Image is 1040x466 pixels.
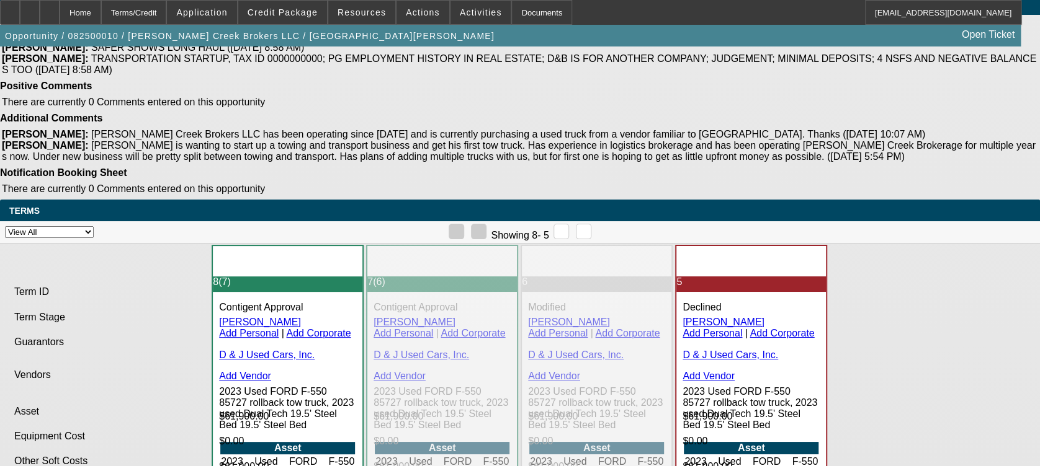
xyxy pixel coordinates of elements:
[374,411,511,422] p: $61,900.00
[2,97,265,107] span: There are currently 0 Comments entered on this opportunity
[583,442,611,453] b: Asset
[219,371,271,381] a: Add Vendor
[528,317,610,327] a: [PERSON_NAME]
[367,276,511,288] p: 7(6)
[745,328,748,338] span: |
[683,349,778,360] a: D & J Used Cars, Inc.
[374,371,426,381] a: Add Vendor
[441,328,505,338] a: Add Corporate
[683,328,742,338] a: Add Personal
[2,140,1036,162] span: [PERSON_NAME] is wanting to start up a towing and transport business and get his first tow truck....
[176,7,227,17] span: Application
[328,1,395,24] button: Resources
[750,328,814,338] a: Add Corporate
[338,7,386,17] span: Resources
[683,386,820,431] p: 2023 Used FORD F-550 85727 rollback tow truck, 2023 used Dual Tech 19.5' Steel Bed 19.5' Steel Bed
[374,328,433,338] a: Add Personal
[213,276,356,288] p: 8(7)
[683,371,735,381] a: Add Vendor
[683,317,764,327] a: [PERSON_NAME]
[2,183,265,194] span: There are currently 0 Comments entered on this opportunity
[683,302,820,313] p: Declined
[91,129,925,139] span: [PERSON_NAME] Creek Brokers LLC has been operating since [DATE] and is currently purchasing a use...
[219,317,301,327] a: [PERSON_NAME]
[14,286,196,297] p: Term ID
[406,7,440,17] span: Actions
[219,411,356,422] p: $61,900.00
[595,328,660,338] a: Add Corporate
[397,1,449,24] button: Actions
[683,411,820,422] p: $61,900.00
[522,276,665,288] p: 6
[429,442,456,453] b: Asset
[14,431,196,442] p: Equipment Cost
[219,302,356,313] p: Contigent Approval
[528,411,665,422] p: $61,900.00
[238,1,327,24] button: Credit Package
[957,24,1020,45] a: Open Ticket
[738,442,765,453] b: Asset
[491,230,549,240] span: Showing 8- 5
[286,328,351,338] a: Add Corporate
[374,386,511,431] p: 2023 Used FORD F-550 85727 rollback tow truck, 2023 used Dual Tech 19.5' Steel Bed 19.5' Steel Bed
[14,369,196,380] p: Vendors
[9,206,40,216] span: Terms
[528,349,624,360] a: D & J Used Cars, Inc.
[451,1,511,24] button: Activities
[14,312,196,323] p: Term Stage
[5,31,495,41] span: Opportunity / 082500010 / [PERSON_NAME] Creek Brokers LLC / [GEOGRAPHIC_DATA][PERSON_NAME]
[14,406,196,417] p: Asset
[2,129,89,139] b: [PERSON_NAME]:
[282,328,284,338] span: |
[374,349,469,360] a: D & J Used Cars, Inc.
[219,349,315,360] a: D & J Used Cars, Inc.
[528,302,665,313] p: Modified
[683,436,820,447] p: $0.00
[219,386,356,431] p: 2023 Used FORD F-550 85727 rollback tow truck, 2023 used Dual Tech 19.5' Steel Bed 19.5' Steel Bed
[374,436,511,447] p: $0.00
[374,317,455,327] a: [PERSON_NAME]
[591,328,593,338] span: |
[2,53,89,64] b: [PERSON_NAME]:
[528,328,588,338] a: Add Personal
[219,436,356,447] p: $0.00
[374,302,511,313] p: Contigent Approval
[167,1,236,24] button: Application
[219,328,279,338] a: Add Personal
[14,336,196,348] p: Guarantors
[676,276,820,288] p: 5
[274,442,302,453] b: Asset
[460,7,502,17] span: Activities
[528,371,580,381] a: Add Vendor
[2,140,89,151] b: [PERSON_NAME]:
[436,328,439,338] span: |
[248,7,318,17] span: Credit Package
[2,53,1036,75] span: TRANSPORTATION STARTUP, TAX ID 0000000000; PG EMPLOYMENT HISTORY IN REAL ESTATE; D&B IS FOR ANOTH...
[528,386,665,431] p: 2023 Used FORD F-550 85727 rollback tow truck, 2023 used Dual Tech 19.5' Steel Bed 19.5' Steel Bed
[528,436,665,447] p: $0.00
